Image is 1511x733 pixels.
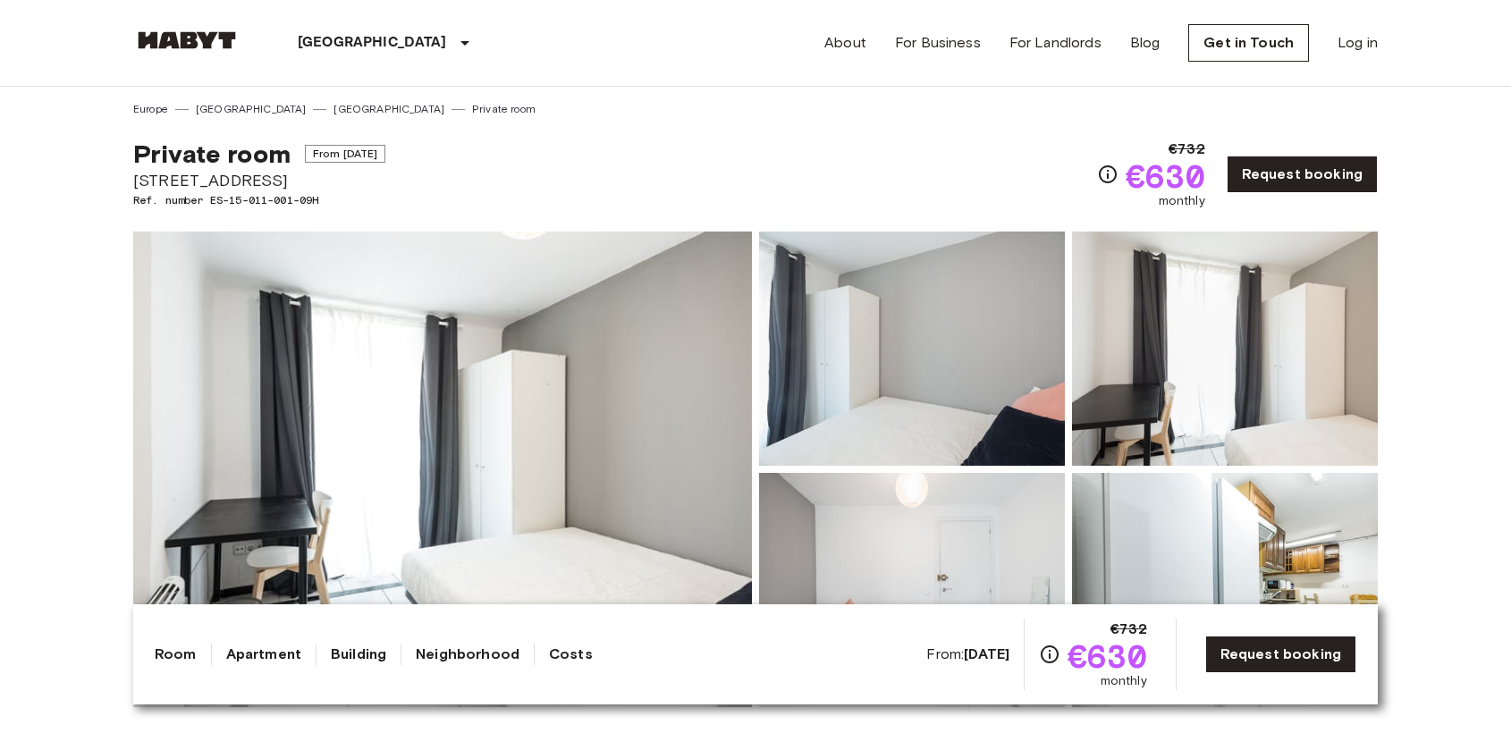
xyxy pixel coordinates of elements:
img: Picture of unit ES-15-011-001-09H [1072,473,1378,707]
span: monthly [1159,192,1205,210]
svg: Check cost overview for full price breakdown. Please note that discounts apply to new joiners onl... [1097,164,1118,185]
span: [STREET_ADDRESS] [133,169,385,192]
a: Costs [549,644,593,665]
b: [DATE] [964,645,1009,662]
a: For Business [895,32,981,54]
a: Neighborhood [416,644,519,665]
img: Picture of unit ES-15-011-001-09H [759,232,1065,466]
span: From: [926,645,1009,664]
a: Log in [1338,32,1378,54]
p: [GEOGRAPHIC_DATA] [298,32,447,54]
a: [GEOGRAPHIC_DATA] [333,101,444,117]
a: Building [331,644,386,665]
img: Picture of unit ES-15-011-001-09H [759,473,1065,707]
span: €732 [1110,619,1147,640]
span: monthly [1101,672,1147,690]
a: Request booking [1205,636,1356,673]
a: Get in Touch [1188,24,1309,62]
span: €630 [1068,640,1147,672]
span: Ref. number ES-15-011-001-09H [133,192,385,208]
a: About [824,32,866,54]
span: Private room [133,139,291,169]
img: Picture of unit ES-15-011-001-09H [1072,232,1378,466]
a: Europe [133,101,168,117]
a: Request booking [1227,156,1378,193]
img: Marketing picture of unit ES-15-011-001-09H [133,232,752,707]
a: [GEOGRAPHIC_DATA] [196,101,307,117]
svg: Check cost overview for full price breakdown. Please note that discounts apply to new joiners onl... [1039,644,1060,665]
span: €732 [1169,139,1205,160]
a: For Landlords [1009,32,1102,54]
a: Blog [1130,32,1161,54]
span: From [DATE] [305,145,386,163]
span: €630 [1126,160,1205,192]
a: Private room [472,101,536,117]
a: Room [155,644,197,665]
img: Habyt [133,31,241,49]
a: Apartment [226,644,301,665]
